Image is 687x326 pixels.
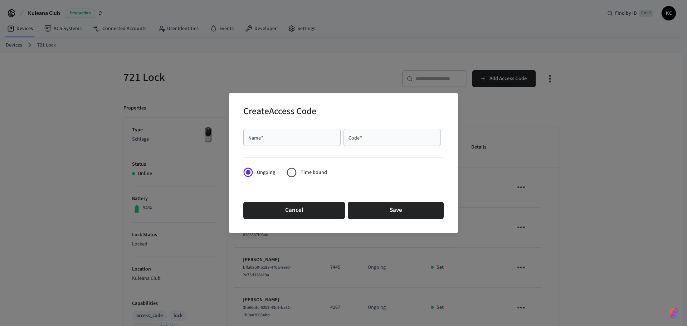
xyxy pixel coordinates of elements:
h2: Create Access Code [243,101,316,123]
button: Save [348,202,444,219]
span: Ongoing [257,169,275,176]
span: Time bound [301,169,327,176]
button: Cancel [243,202,345,219]
img: SeamLogoGradient.69752ec5.svg [670,307,678,319]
